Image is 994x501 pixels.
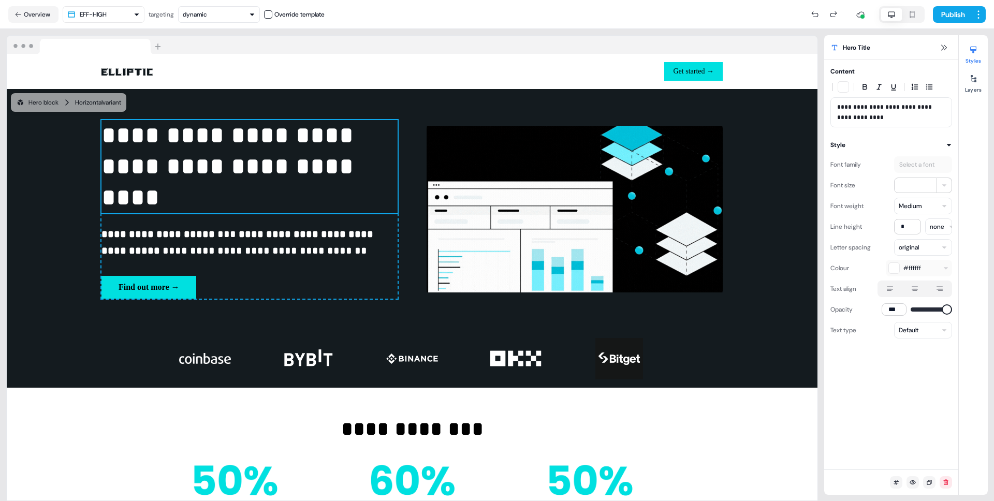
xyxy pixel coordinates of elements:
img: Image [490,338,542,379]
div: targeting [149,9,174,20]
img: Image [386,338,438,379]
div: Font size [830,177,855,194]
div: Colour [830,260,849,276]
button: Find out more → [101,276,196,299]
div: Hero block [16,97,59,108]
span: Hero Title [843,42,870,53]
div: Opacity [830,301,853,318]
button: Publish [933,6,971,23]
div: Find out more → [101,276,398,299]
div: Select a font [897,159,937,170]
button: Overview [8,6,59,23]
img: Image [283,338,334,379]
button: Select a font [894,156,952,173]
div: Content [830,66,855,77]
div: Letter spacing [830,239,871,256]
div: Default [899,325,918,335]
img: Browser topbar [7,36,166,54]
div: Font weight [830,198,864,214]
div: none [930,222,944,232]
div: EFF-HIGH [80,9,107,20]
div: Horizontal variant [75,97,121,108]
div: Get started → [416,62,723,81]
button: Get started → [664,62,723,81]
div: original [899,242,919,253]
div: Line height [830,218,862,235]
button: Layers [959,70,988,93]
img: Image [179,338,231,379]
div: Override template [274,9,325,20]
div: Text align [830,281,856,297]
span: #ffffff [903,263,921,273]
div: dynamic [183,9,207,20]
img: Image [593,338,645,379]
button: Style [830,140,952,150]
img: Image [427,120,723,299]
div: Text type [830,322,856,338]
div: Style [830,140,845,150]
button: Styles [959,41,988,64]
button: dynamic [178,6,260,23]
div: Image [101,65,408,78]
div: Medium [899,201,922,211]
button: #ffffff [886,260,952,276]
img: Image [101,68,153,76]
div: Font family [830,156,861,173]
